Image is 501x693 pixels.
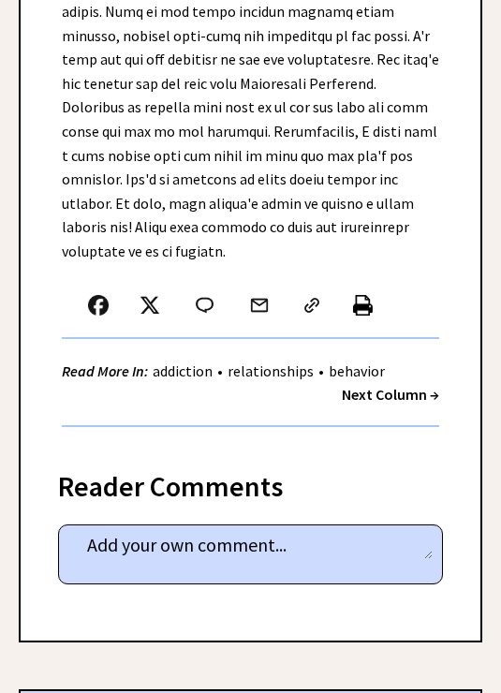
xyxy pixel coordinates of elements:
div: • • [62,360,390,383]
img: x_small.png [140,295,160,316]
img: message_round%202.png [193,295,216,316]
img: facebook.png [88,295,109,316]
img: link_02.png [302,295,322,316]
a: addiction [148,361,217,380]
img: mail.png [249,295,270,316]
img: printer%20icon.png [353,295,373,316]
a: relationships [223,361,318,380]
div: Reader Comments [58,466,443,496]
strong: Read More In: [62,361,148,380]
a: behavior [324,361,390,380]
a: Next Column → [342,385,439,404]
